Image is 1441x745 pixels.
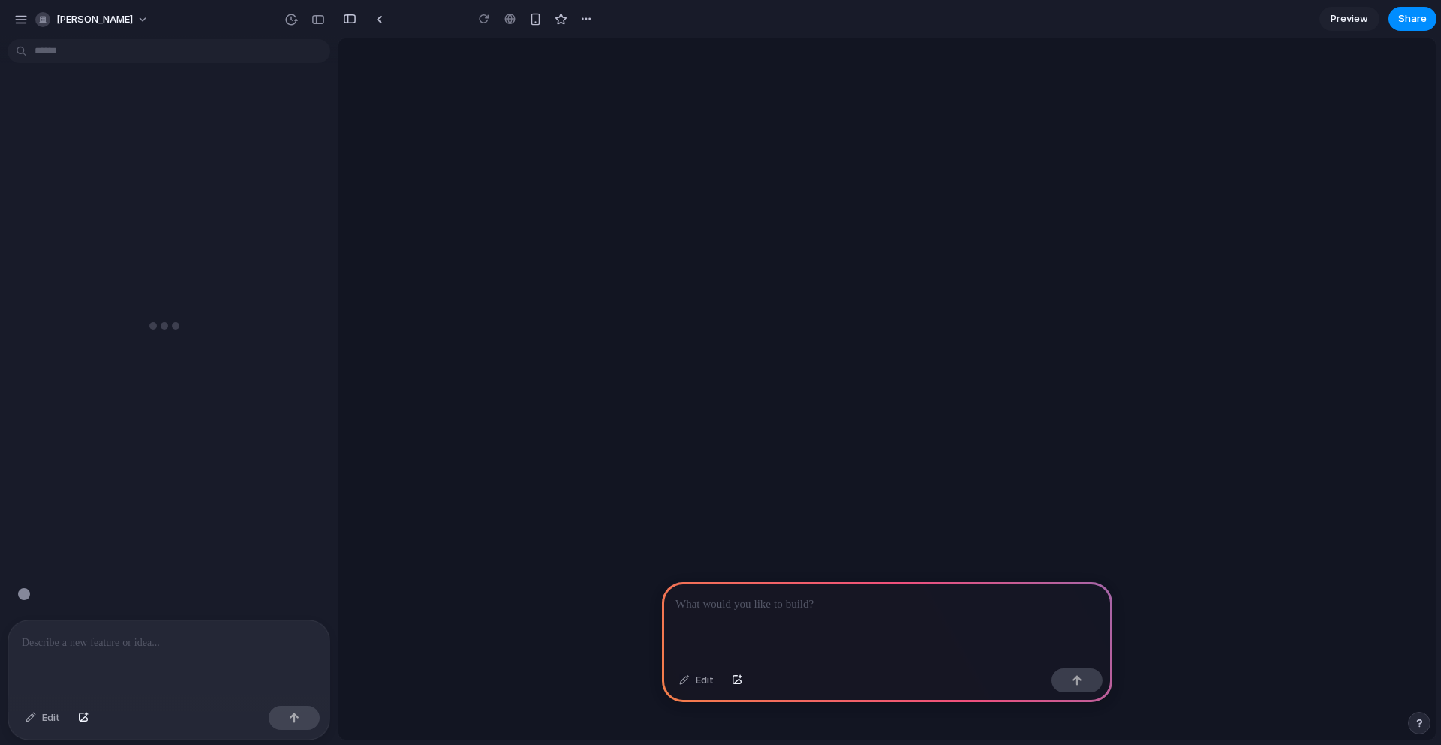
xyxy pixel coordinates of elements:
[29,8,156,32] button: [PERSON_NAME]
[1388,7,1436,31] button: Share
[1398,11,1427,26] span: Share
[56,12,133,27] span: [PERSON_NAME]
[1331,11,1368,26] span: Preview
[1319,7,1379,31] a: Preview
